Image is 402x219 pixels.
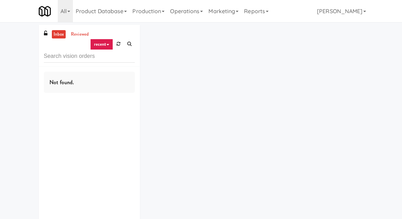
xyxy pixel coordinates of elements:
input: Search vision orders [44,50,135,63]
a: reviewed [69,30,91,39]
a: recent [90,39,113,50]
span: Not found. [49,78,74,86]
a: inbox [52,30,66,39]
img: Micromart [39,5,51,17]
